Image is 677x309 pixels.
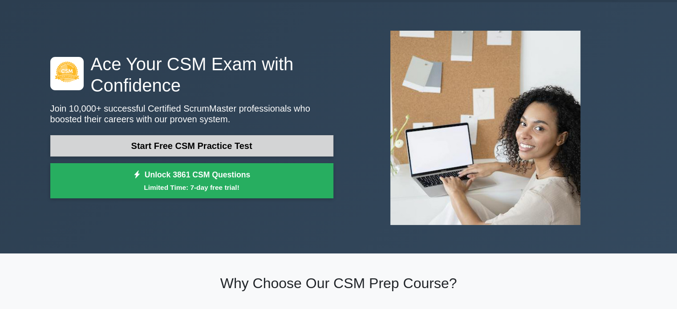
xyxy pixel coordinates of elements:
[50,275,627,292] h2: Why Choose Our CSM Prep Course?
[50,135,333,157] a: Start Free CSM Practice Test
[61,182,322,193] small: Limited Time: 7-day free trial!
[50,53,333,96] h1: Ace Your CSM Exam with Confidence
[50,103,333,124] p: Join 10,000+ successful Certified ScrumMaster professionals who boosted their careers with our pr...
[50,163,333,199] a: Unlock 3861 CSM QuestionsLimited Time: 7-day free trial!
